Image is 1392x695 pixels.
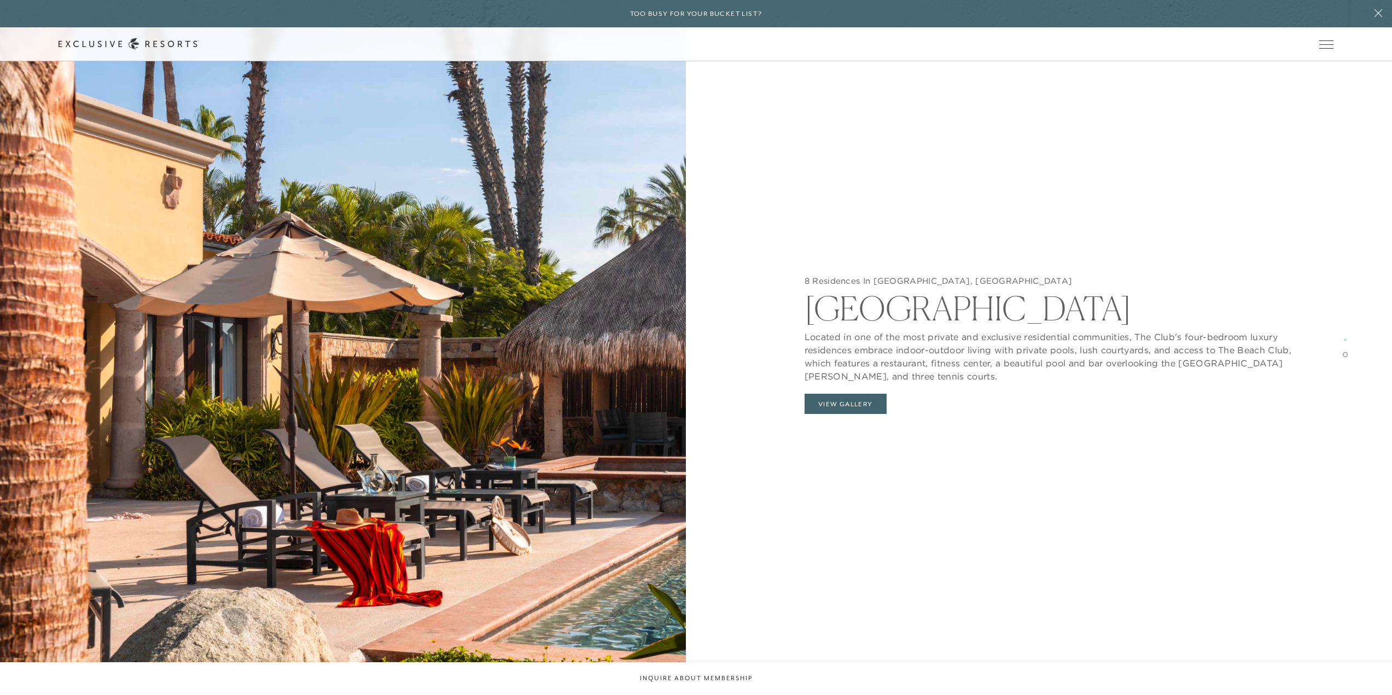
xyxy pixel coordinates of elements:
h6: Too busy for your bucket list? [630,9,762,19]
h5: 8 Residences In [GEOGRAPHIC_DATA], [GEOGRAPHIC_DATA] [805,276,1294,287]
button: Open navigation [1319,40,1333,48]
button: View Gallery [805,394,887,414]
p: Located in one of the most private and exclusive residential communities, The Club's four-bedroom... [805,325,1294,383]
h2: [GEOGRAPHIC_DATA] [805,287,1294,325]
